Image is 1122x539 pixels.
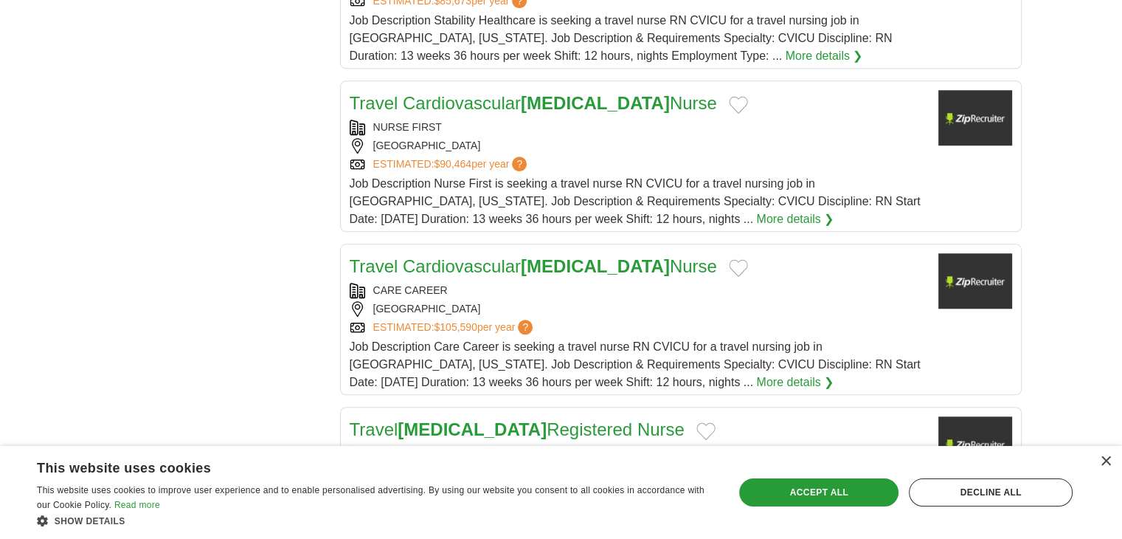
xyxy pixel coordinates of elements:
strong: [MEDICAL_DATA] [521,93,670,113]
a: More details ❯ [756,374,834,391]
a: ESTIMATED:$90,464per year? [373,157,530,172]
span: Job Description Care Career is seeking a travel nurse RN CVICU for a travel nursing job in [GEOGR... [350,340,921,388]
a: More details ❯ [756,210,834,228]
div: [GEOGRAPHIC_DATA] [350,138,927,154]
div: [GEOGRAPHIC_DATA] [350,301,927,317]
span: $90,464 [434,158,471,170]
a: More details ❯ [786,47,863,65]
button: Add to favorite jobs [729,96,748,114]
strong: [MEDICAL_DATA] [521,256,670,276]
img: Company logo [938,253,1012,309]
a: Read more, opens a new window [114,500,160,510]
div: Show details [37,513,713,528]
img: Company logo [938,90,1012,145]
a: Travel Cardiovascular[MEDICAL_DATA]Nurse [350,256,717,276]
a: ESTIMATED:$105,590per year? [373,320,536,335]
div: This website uses cookies [37,455,676,477]
span: $105,590 [434,321,477,333]
div: Close [1100,456,1111,467]
a: Travel[MEDICAL_DATA]Registered Nurse [350,419,685,439]
div: NURSE FIRST [350,120,927,135]
span: ? [518,320,533,334]
div: Decline all [909,478,1073,507]
span: This website uses cookies to improve user experience and to enable personalised advertising. By u... [37,485,704,510]
span: Show details [55,516,125,526]
button: Add to favorite jobs [696,422,716,440]
div: Accept all [739,478,898,507]
a: Travel Cardiovascular[MEDICAL_DATA]Nurse [350,93,717,113]
button: Add to favorite jobs [729,259,748,277]
div: CARE CAREER [350,283,927,298]
span: ? [512,157,527,171]
span: Job Description Nurse First is seeking a travel nurse RN CVICU for a travel nursing job in [GEOGR... [350,177,921,225]
img: Company logo [938,416,1012,472]
strong: [MEDICAL_DATA] [398,419,547,439]
span: Job Description Stability Healthcare is seeking a travel nurse RN CVICU for a travel nursing job ... [350,14,893,62]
